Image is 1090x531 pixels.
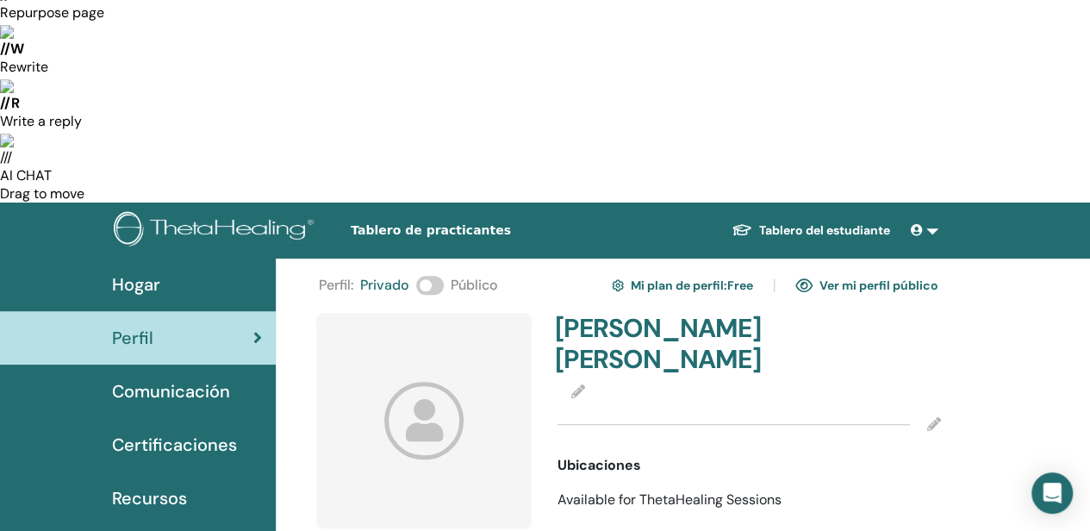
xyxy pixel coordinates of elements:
[795,278,813,293] img: eye.svg
[612,277,624,294] img: cog.svg
[795,272,938,299] a: Ver mi perfil público
[351,222,609,240] span: Tablero de practicantes
[732,222,752,237] img: graduation-cap-white.svg
[1031,472,1073,514] div: Open Intercom Messenger
[557,455,641,476] span: Ubicaciones
[360,275,409,296] span: Privado
[112,272,160,297] span: Hogar
[451,275,498,296] span: Público
[555,313,738,375] h4: [PERSON_NAME] [PERSON_NAME]
[612,272,753,299] a: Mi plan de perfil:Free
[718,215,904,247] a: Tablero del estudiante
[319,275,353,296] span: Perfil :
[112,325,153,351] span: Perfil
[112,485,187,511] span: Recursos
[112,432,237,458] span: Certificaciones
[114,211,320,250] img: logo.png
[557,490,782,509] span: Available for ThetaHealing Sessions
[112,378,230,404] span: Comunicación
